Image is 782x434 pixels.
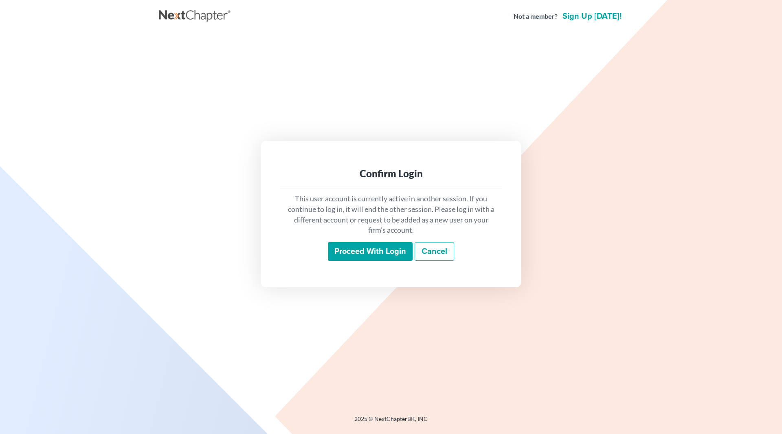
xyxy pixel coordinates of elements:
[514,12,558,21] strong: Not a member?
[159,415,623,430] div: 2025 © NextChapterBK, INC
[328,242,413,261] input: Proceed with login
[561,12,623,20] a: Sign up [DATE]!
[415,242,454,261] a: Cancel
[287,194,495,236] p: This user account is currently active in another session. If you continue to log in, it will end ...
[287,167,495,180] div: Confirm Login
